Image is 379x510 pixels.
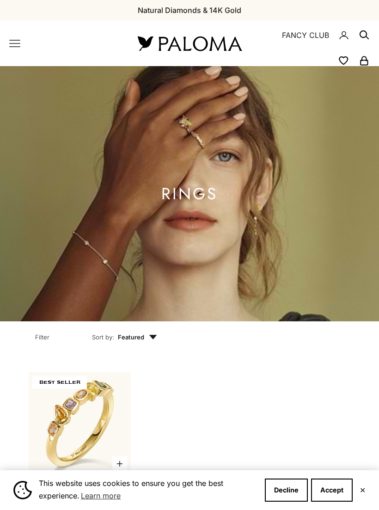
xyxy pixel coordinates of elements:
span: Featured [118,332,157,342]
a: Learn more [79,489,122,503]
button: Close [360,487,366,493]
img: Cookie banner [13,481,32,499]
button: Accept [311,479,353,502]
span: Sort by: [92,332,114,342]
span: BEST SELLER [32,376,87,389]
p: Natural Diamonds & 14K Gold [138,4,241,16]
nav: Primary navigation [9,38,116,49]
nav: Secondary navigation [263,20,370,66]
button: Filter [14,321,71,350]
span: This website uses cookies to ensure you get the best experience. [39,478,257,503]
h1: Rings [161,188,218,200]
img: #YellowGold [29,372,131,475]
button: Decline [265,479,308,502]
button: Sort by: Featured [71,321,178,350]
a: FANCY CLUB [282,29,329,41]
